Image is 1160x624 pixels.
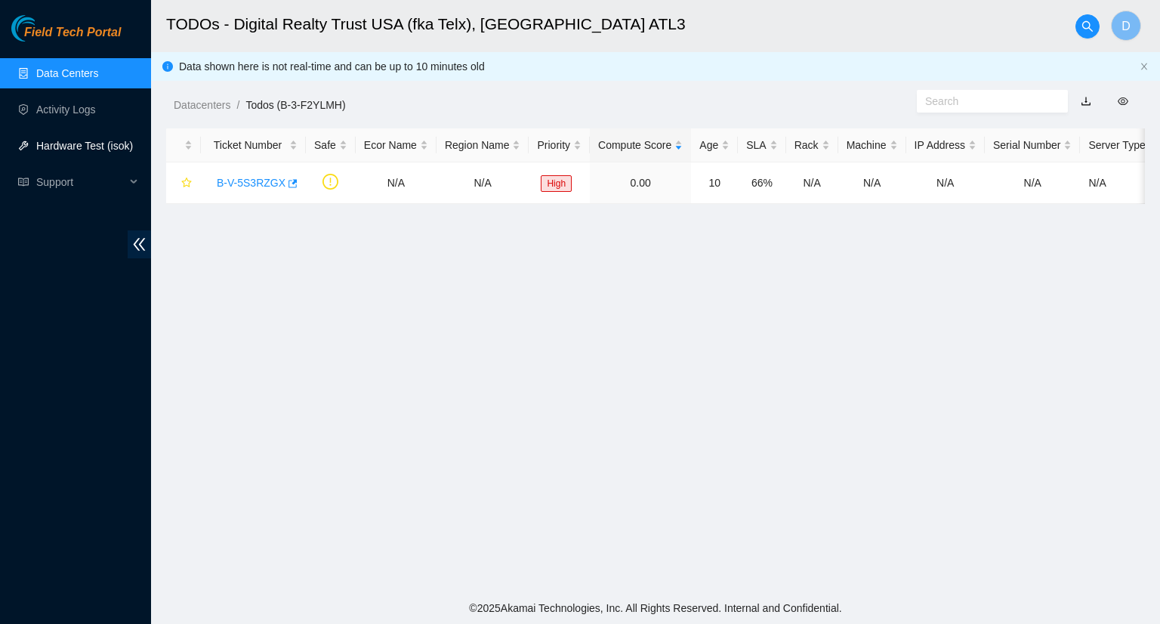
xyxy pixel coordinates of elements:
a: Akamai TechnologiesField Tech Portal [11,27,121,47]
a: Data Centers [36,67,98,79]
span: D [1121,17,1131,36]
span: star [181,178,192,190]
td: 10 [691,162,738,204]
a: Datacenters [174,99,230,111]
a: Activity Logs [36,103,96,116]
td: N/A [906,162,985,204]
button: download [1069,89,1103,113]
span: High [541,175,572,192]
span: search [1076,20,1099,32]
span: close [1140,62,1149,71]
span: double-left [128,230,151,258]
td: 0.00 [590,162,691,204]
span: exclamation-circle [322,174,338,190]
td: N/A [786,162,838,204]
input: Search [925,93,1047,110]
td: 66% [738,162,785,204]
button: close [1140,62,1149,72]
span: eye [1118,96,1128,107]
button: star [174,171,193,195]
span: / [236,99,239,111]
a: Todos (B-3-F2YLMH) [245,99,345,111]
a: download [1081,95,1091,107]
img: Akamai Technologies [11,15,76,42]
td: N/A [437,162,529,204]
span: Support [36,167,125,197]
button: D [1111,11,1141,41]
td: N/A [838,162,906,204]
button: search [1075,14,1100,39]
td: N/A [985,162,1080,204]
td: N/A [356,162,437,204]
span: read [18,177,29,187]
a: Hardware Test (isok) [36,140,133,152]
span: Field Tech Portal [24,26,121,40]
a: B-V-5S3RZGX [217,177,285,189]
footer: © 2025 Akamai Technologies, Inc. All Rights Reserved. Internal and Confidential. [151,592,1160,624]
